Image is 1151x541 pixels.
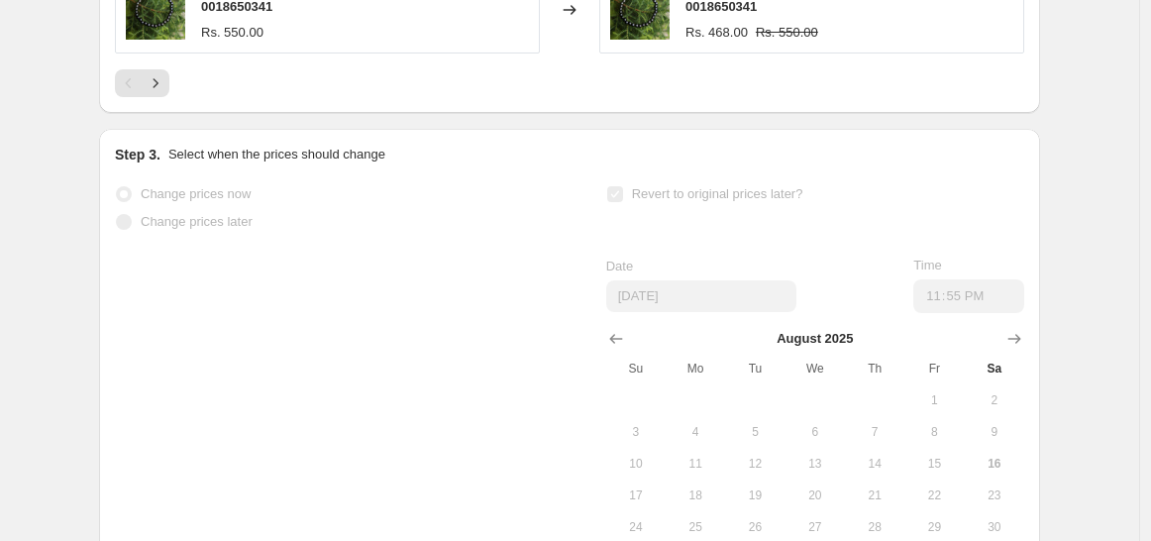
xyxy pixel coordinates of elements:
span: 10 [614,456,658,472]
button: Thursday August 14 2025 [845,448,904,480]
button: Monday August 4 2025 [666,416,725,448]
span: 28 [853,519,896,535]
button: Tuesday August 19 2025 [725,480,785,511]
th: Saturday [965,353,1024,384]
nav: Pagination [115,69,169,97]
span: We [793,361,837,377]
span: 13 [793,456,837,472]
button: Friday August 1 2025 [904,384,964,416]
button: Monday August 18 2025 [666,480,725,511]
span: Fr [912,361,956,377]
button: Saturday August 2 2025 [965,384,1024,416]
span: 17 [614,487,658,503]
span: 12 [733,456,777,472]
span: 25 [674,519,717,535]
span: 5 [733,424,777,440]
h2: Step 3. [115,145,160,164]
span: 15 [912,456,956,472]
span: 24 [614,519,658,535]
span: 26 [733,519,777,535]
button: Show next month, September 2025 [1000,325,1028,353]
button: Today Saturday August 16 2025 [965,448,1024,480]
span: 14 [853,456,896,472]
span: Change prices later [141,214,253,229]
span: Date [606,259,633,273]
span: Rs. 468.00 [685,25,748,40]
button: Friday August 22 2025 [904,480,964,511]
span: 3 [614,424,658,440]
span: Th [853,361,896,377]
p: Select when the prices should change [168,145,385,164]
th: Tuesday [725,353,785,384]
button: Wednesday August 20 2025 [785,480,845,511]
span: Tu [733,361,777,377]
span: Mo [674,361,717,377]
span: 1 [912,392,956,408]
span: Time [913,258,941,272]
span: 20 [793,487,837,503]
span: Su [614,361,658,377]
input: 8/16/2025 [606,280,796,312]
button: Monday August 11 2025 [666,448,725,480]
th: Monday [666,353,725,384]
span: 9 [973,424,1016,440]
span: Rs. 550.00 [756,25,818,40]
button: Sunday August 17 2025 [606,480,666,511]
button: Saturday August 23 2025 [965,480,1024,511]
button: Tuesday August 5 2025 [725,416,785,448]
button: Friday August 15 2025 [904,448,964,480]
span: Sa [973,361,1016,377]
span: 8 [912,424,956,440]
span: 16 [973,456,1016,472]
button: Next [142,69,169,97]
span: 23 [973,487,1016,503]
span: Change prices now [141,186,251,201]
button: Wednesday August 13 2025 [785,448,845,480]
button: Thursday August 21 2025 [845,480,904,511]
span: 11 [674,456,717,472]
button: Wednesday August 6 2025 [785,416,845,448]
span: 7 [853,424,896,440]
span: 22 [912,487,956,503]
th: Friday [904,353,964,384]
span: 29 [912,519,956,535]
span: Rs. 550.00 [201,25,263,40]
span: 18 [674,487,717,503]
button: Thursday August 7 2025 [845,416,904,448]
span: Revert to original prices later? [632,186,803,201]
th: Thursday [845,353,904,384]
button: Saturday August 9 2025 [965,416,1024,448]
span: 27 [793,519,837,535]
span: 6 [793,424,837,440]
button: Friday August 8 2025 [904,416,964,448]
th: Wednesday [785,353,845,384]
span: 21 [853,487,896,503]
button: Tuesday August 12 2025 [725,448,785,480]
span: 4 [674,424,717,440]
button: Show previous month, July 2025 [602,325,630,353]
button: Sunday August 10 2025 [606,448,666,480]
button: Sunday August 3 2025 [606,416,666,448]
input: 12:00 [913,279,1024,313]
span: 2 [973,392,1016,408]
span: 19 [733,487,777,503]
span: 30 [973,519,1016,535]
th: Sunday [606,353,666,384]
